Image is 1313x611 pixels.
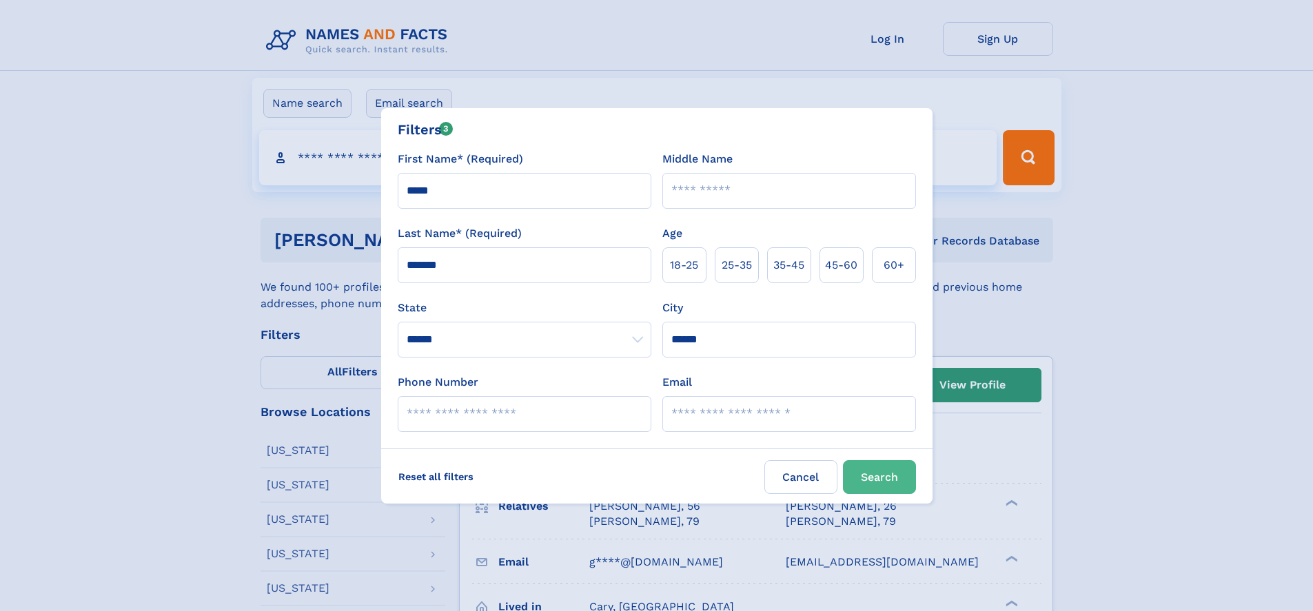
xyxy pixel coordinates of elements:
[884,257,904,273] span: 60+
[662,151,733,167] label: Middle Name
[764,460,837,494] label: Cancel
[722,257,752,273] span: 25‑35
[389,460,482,493] label: Reset all filters
[825,257,857,273] span: 45‑60
[662,225,682,242] label: Age
[398,151,523,167] label: First Name* (Required)
[398,119,454,140] div: Filters
[670,257,698,273] span: 18‑25
[662,374,692,391] label: Email
[843,460,916,494] button: Search
[398,300,651,316] label: State
[662,300,683,316] label: City
[773,257,804,273] span: 35‑45
[398,374,478,391] label: Phone Number
[398,225,522,242] label: Last Name* (Required)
